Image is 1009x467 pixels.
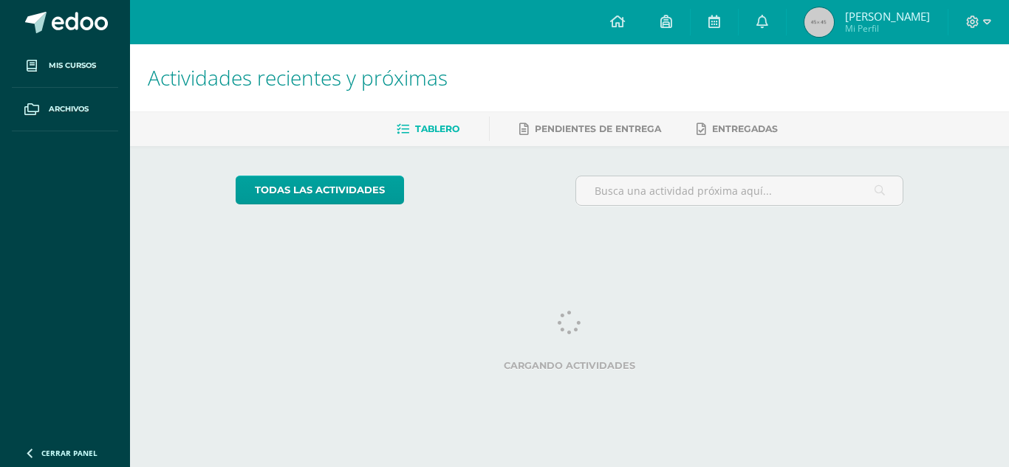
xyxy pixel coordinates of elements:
a: Entregadas [697,117,778,141]
input: Busca una actividad próxima aquí... [576,176,903,205]
span: Mis cursos [49,60,96,72]
span: Mi Perfil [845,22,930,35]
span: Actividades recientes y próximas [148,63,448,91]
label: Cargando actividades [236,360,904,371]
span: Tablero [415,123,459,134]
span: Cerrar panel [41,448,98,458]
a: todas las Actividades [236,176,404,204]
img: 45x45 [804,7,834,37]
span: Archivos [49,103,89,115]
a: Mis cursos [12,44,118,88]
a: Archivos [12,88,118,131]
span: Pendientes de entrega [535,123,661,134]
span: [PERSON_NAME] [845,9,930,24]
a: Pendientes de entrega [519,117,661,141]
a: Tablero [397,117,459,141]
span: Entregadas [712,123,778,134]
